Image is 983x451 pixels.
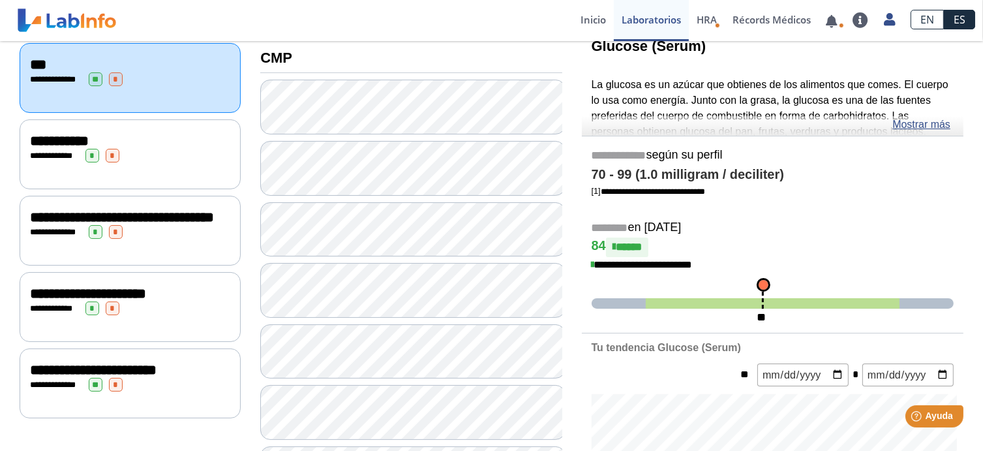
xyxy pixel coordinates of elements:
[592,238,954,257] h4: 84
[697,13,717,26] span: HRA
[592,186,705,196] a: [1]
[862,364,954,386] input: mm/dd/yyyy
[592,167,954,183] h4: 70 - 99 (1.0 milligram / deciliter)
[867,400,969,437] iframe: Help widget launcher
[592,148,954,163] h5: según su perfil
[592,38,706,54] b: Glucose (Serum)
[260,50,292,66] b: CMP
[757,364,849,386] input: mm/dd/yyyy
[592,221,954,236] h5: en [DATE]
[892,117,950,132] a: Mostrar más
[911,10,944,29] a: EN
[592,77,954,186] p: La glucosa es un azúcar que obtienes de los alimentos que comes. El cuerpo lo usa como energía. J...
[592,342,741,353] b: Tu tendencia Glucose (Serum)
[944,10,975,29] a: ES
